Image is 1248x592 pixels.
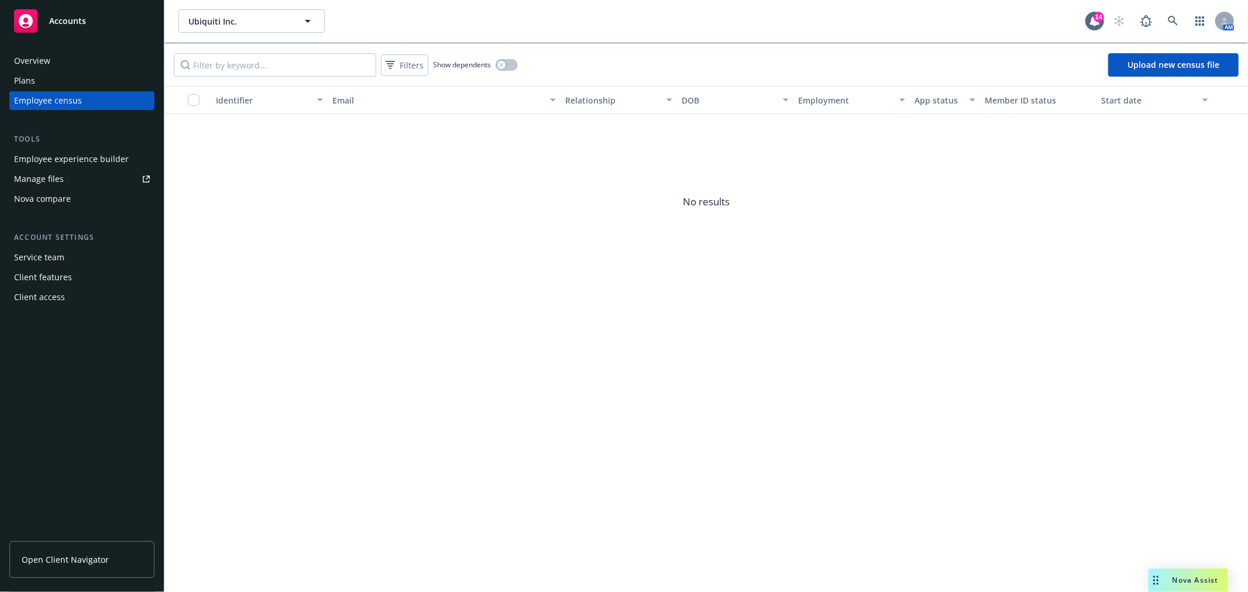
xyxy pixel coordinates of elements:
div: App status [914,94,962,106]
a: Employee census [9,91,154,110]
div: DOB [682,94,776,106]
button: DOB [677,86,793,114]
div: Tools [9,133,154,145]
a: Plans [9,71,154,90]
input: Select all [188,94,200,106]
span: Ubiquiti Inc. [188,15,290,27]
button: Relationship [561,86,677,114]
div: Employee census [14,91,82,110]
span: Filters [383,57,426,74]
a: Overview [9,51,154,70]
div: Manage files [14,170,64,188]
a: Report a Bug [1134,9,1158,33]
div: Plans [14,71,35,90]
div: 14 [1094,12,1104,22]
span: Accounts [49,16,86,26]
div: Nova compare [14,190,71,208]
span: Nova Assist [1173,575,1219,585]
a: Manage files [9,170,154,188]
a: Client features [9,268,154,287]
a: Start snowing [1108,9,1131,33]
div: Relationship [565,94,659,106]
input: Filter by keyword... [174,53,376,77]
div: Overview [14,51,50,70]
div: Account settings [9,232,154,243]
a: Upload new census file [1108,53,1239,77]
button: Employment [793,86,910,114]
a: Switch app [1188,9,1212,33]
span: Filters [400,59,424,71]
span: Show dependents [433,60,491,70]
div: Client access [14,288,65,307]
button: Member ID status [980,86,1096,114]
a: Search [1161,9,1185,33]
button: Start date [1096,86,1213,114]
span: Open Client Navigator [22,553,109,566]
div: Employee experience builder [14,150,129,168]
div: Email [332,94,543,106]
a: Nova compare [9,190,154,208]
a: Employee experience builder [9,150,154,168]
button: Filters [381,54,428,76]
div: Drag to move [1149,569,1163,592]
a: Client access [9,288,154,307]
button: Identifier [211,86,328,114]
div: Start date [1101,94,1195,106]
a: Accounts [9,5,154,37]
button: Ubiquiti Inc. [178,9,325,33]
a: Service team [9,248,154,267]
div: Service team [14,248,64,267]
span: No results [164,114,1248,290]
div: Client features [14,268,72,287]
div: Member ID status [985,94,1092,106]
div: Employment [798,94,892,106]
div: Identifier [216,94,310,106]
button: App status [910,86,979,114]
button: Email [328,86,561,114]
button: Nova Assist [1149,569,1228,592]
